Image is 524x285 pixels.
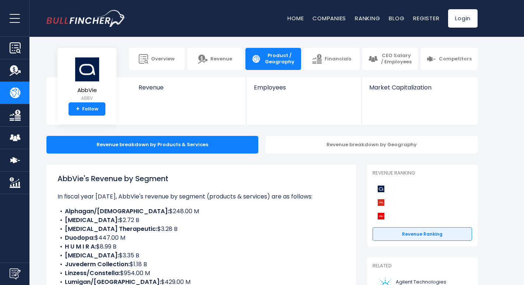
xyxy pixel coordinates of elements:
[362,77,477,103] a: Market Capitalization
[355,14,380,22] a: Ranking
[65,269,120,277] b: Linzess/Constella:
[65,251,119,260] b: [MEDICAL_DATA]:
[76,106,80,112] strong: +
[46,136,258,154] div: Revenue breakdown by Products & Services
[389,14,404,22] a: Blog
[57,192,345,201] p: In fiscal year [DATE], AbbVie's revenue by segment (products & services) are as follows:
[131,77,247,103] a: Revenue
[65,260,130,268] b: Juvederm Collection:
[57,216,345,225] li: $2.72 B
[373,263,472,269] p: Related
[312,14,346,22] a: Companies
[69,102,105,116] a: +Follow
[266,136,478,154] div: Revenue breakdown by Geography
[74,87,100,94] span: AbbVie
[187,48,243,70] a: Revenue
[448,9,478,28] a: Login
[369,84,469,91] span: Market Capitalization
[57,260,345,269] li: $1.18 B
[247,77,361,103] a: Employees
[57,269,345,278] li: $954.00 M
[151,56,175,62] span: Overview
[65,242,96,251] b: H U M I R A:
[74,95,100,102] small: ABBV
[57,233,345,242] li: $447.00 M
[245,48,301,70] a: Product / Geography
[287,14,304,22] a: Home
[254,84,354,91] span: Employees
[362,48,418,70] a: CEO Salary / Employees
[57,242,345,251] li: $8.99 B
[439,56,472,62] span: Competitors
[46,10,126,27] img: bullfincher logo
[57,251,345,260] li: $3.35 B
[413,14,439,22] a: Register
[381,53,412,65] span: CEO Salary / Employees
[57,225,345,233] li: $3.28 B
[373,170,472,176] p: Revenue Ranking
[264,53,295,65] span: Product / Geography
[420,48,478,70] a: Competitors
[210,56,232,62] span: Revenue
[46,10,126,27] a: Go to homepage
[65,233,95,242] b: Duodopa:
[65,216,119,224] b: [MEDICAL_DATA]:
[304,48,359,70] a: Financials
[129,48,185,70] a: Overview
[139,84,239,91] span: Revenue
[65,207,169,215] b: Alphagan/[DEMOGRAPHIC_DATA]:
[57,207,345,216] li: $248.00 M
[325,56,351,62] span: Financials
[74,57,100,103] a: AbbVie ABBV
[65,225,157,233] b: [MEDICAL_DATA] Therapeutic:
[376,198,386,207] img: Eli Lilly and Company competitors logo
[57,173,345,184] h1: AbbVie's Revenue by Segment
[373,227,472,241] a: Revenue Ranking
[376,184,386,194] img: AbbVie competitors logo
[376,211,386,221] img: Johnson & Johnson competitors logo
